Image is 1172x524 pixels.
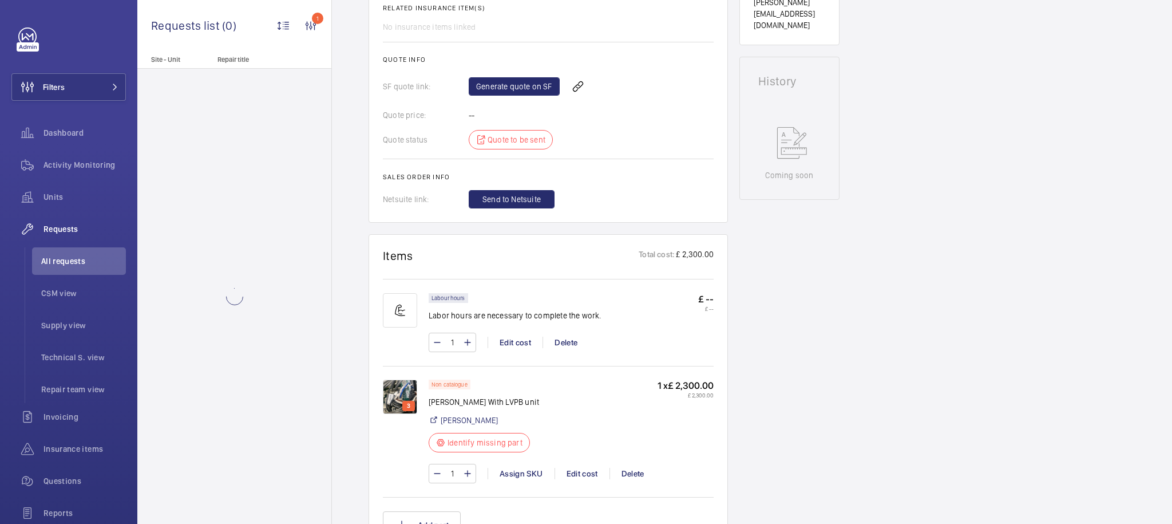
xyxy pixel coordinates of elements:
[43,411,126,423] span: Invoicing
[448,437,522,448] p: Identify missing part
[383,4,714,12] h2: Related insurance item(s)
[41,255,126,267] span: All requests
[43,81,65,93] span: Filters
[43,223,126,235] span: Requests
[383,380,417,414] img: 1694778730470-ca2373f5-b752-4f85-a4dd-3f514ef32b1e
[41,352,126,363] span: Technical S. view
[383,249,413,263] h1: Items
[43,475,126,487] span: Questions
[543,337,589,348] div: Delete
[758,76,821,87] h1: History
[658,392,714,399] p: £ 2,300.00
[429,396,539,408] p: [PERSON_NAME] With LVPB unit
[658,380,714,392] p: 1 x £ 2,300.00
[431,383,468,387] p: Non catalogue
[698,293,714,305] p: £ --
[469,190,555,208] button: Send to Netsuite
[765,170,813,181] p: Coming soon
[555,468,609,479] div: Edit cost
[482,194,541,205] span: Send to Netsuite
[43,507,126,519] span: Reports
[41,287,126,299] span: CSM view
[383,293,417,328] img: muscle-sm.svg
[698,305,714,312] p: £ --
[429,310,601,321] p: Labor hours are necessary to complete the work.
[488,468,555,479] div: Assign SKU
[43,443,126,455] span: Insurance items
[609,468,656,479] div: Delete
[675,249,714,263] p: £ 2,300.00
[405,401,413,411] p: 3
[43,159,126,171] span: Activity Monitoring
[469,77,560,96] a: Generate quote on SF
[41,320,126,331] span: Supply view
[11,73,126,101] button: Filters
[43,191,126,203] span: Units
[43,127,126,139] span: Dashboard
[431,296,465,300] p: Labour hours
[383,56,714,64] h2: Quote info
[137,56,213,64] p: Site - Unit
[383,173,714,181] h2: Sales order info
[441,415,498,426] a: [PERSON_NAME]
[217,56,293,64] p: Repair title
[639,249,675,263] p: Total cost:
[151,18,222,33] span: Requests list
[41,384,126,395] span: Repair team view
[488,337,543,348] div: Edit cost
